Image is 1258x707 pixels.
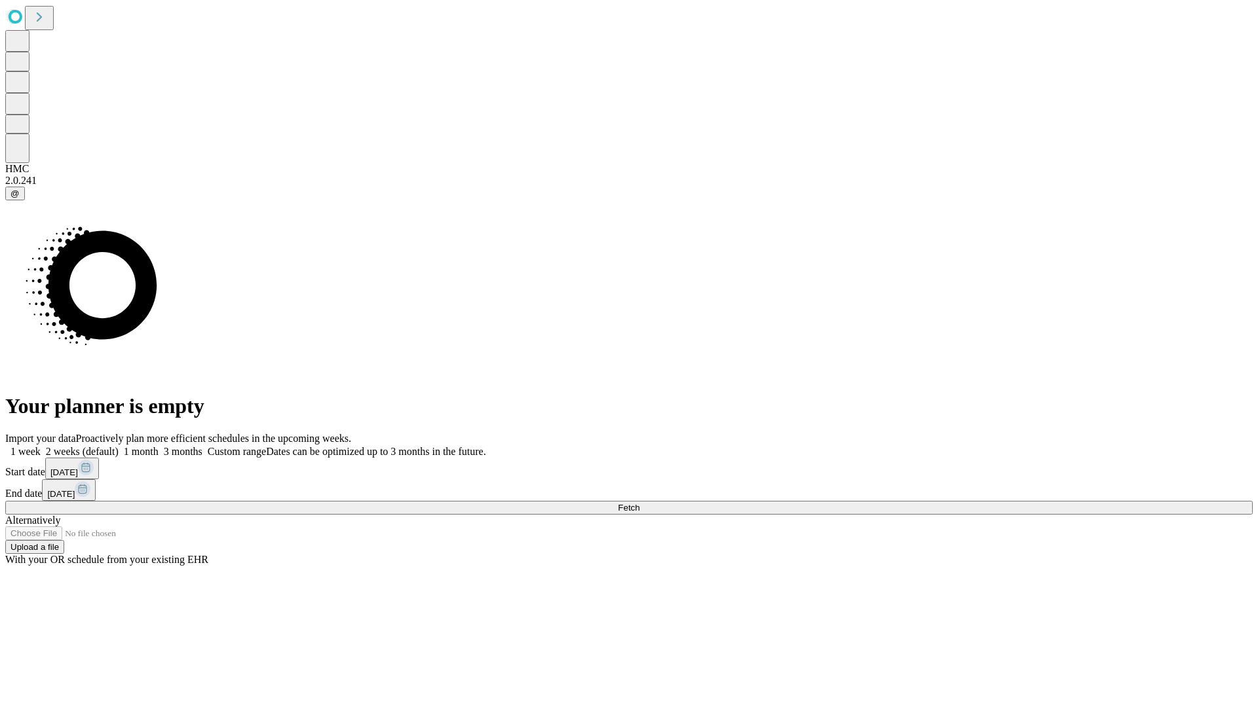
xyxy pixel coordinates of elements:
[5,458,1253,479] div: Start date
[5,540,64,554] button: Upload a file
[5,501,1253,515] button: Fetch
[5,554,208,565] span: With your OR schedule from your existing EHR
[5,515,60,526] span: Alternatively
[5,433,76,444] span: Import your data
[10,189,20,198] span: @
[618,503,639,513] span: Fetch
[164,446,202,457] span: 3 months
[124,446,159,457] span: 1 month
[266,446,486,457] span: Dates can be optimized up to 3 months in the future.
[46,446,119,457] span: 2 weeks (default)
[5,175,1253,187] div: 2.0.241
[5,394,1253,418] h1: Your planner is empty
[208,446,266,457] span: Custom range
[50,467,78,477] span: [DATE]
[5,163,1253,175] div: HMC
[47,489,75,499] span: [DATE]
[76,433,351,444] span: Proactively plan more efficient schedules in the upcoming weeks.
[45,458,99,479] button: [DATE]
[10,446,41,457] span: 1 week
[42,479,96,501] button: [DATE]
[5,479,1253,501] div: End date
[5,187,25,200] button: @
